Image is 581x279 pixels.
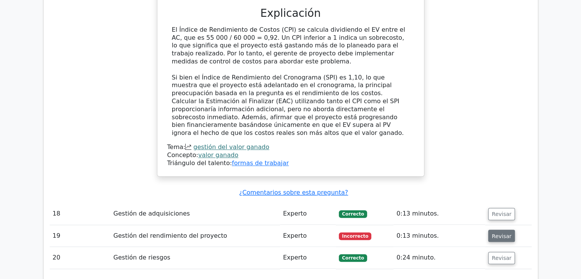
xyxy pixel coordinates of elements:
a: formas de trabajar [232,159,289,167]
font: Triángulo del talento: [167,159,232,167]
button: Revisar [488,230,515,242]
a: ¿Comentarios sobre esta pregunta? [239,189,348,196]
font: Incorrecto [342,234,368,239]
a: valor ganado [198,151,238,159]
font: 20 [53,254,60,261]
font: Concepto: [167,151,198,159]
font: Tema: [167,143,186,151]
font: Correcto [342,255,364,261]
button: Revisar [488,208,515,220]
font: Revisar [492,211,511,217]
button: Revisar [488,252,515,264]
font: Gestión de adquisiciones [113,210,190,217]
font: 19 [53,232,60,239]
font: Explicación [260,7,320,19]
font: Si bien el Índice de Rendimiento del Cronograma (SPI) es 1,10, lo que muestra que el proyecto est... [172,74,404,137]
font: Gestión de riesgos [113,254,170,261]
font: Experto [283,232,307,239]
font: Correcto [342,211,364,217]
font: 18 [53,210,60,217]
font: Experto [283,210,307,217]
font: 0:13 minutos. [397,232,439,239]
font: Experto [283,254,307,261]
font: 0:24 minuto. [397,254,435,261]
font: El Índice de Rendimiento de Costos (CPI) se calcula dividiendo el EV entre el AC, que es 55 000 /... [172,26,405,65]
font: Revisar [492,255,511,261]
font: Revisar [492,233,511,239]
font: Gestión del rendimiento del proyecto [113,232,227,239]
a: gestión del valor ganado [193,143,269,151]
font: 0:13 minutos. [397,210,439,217]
